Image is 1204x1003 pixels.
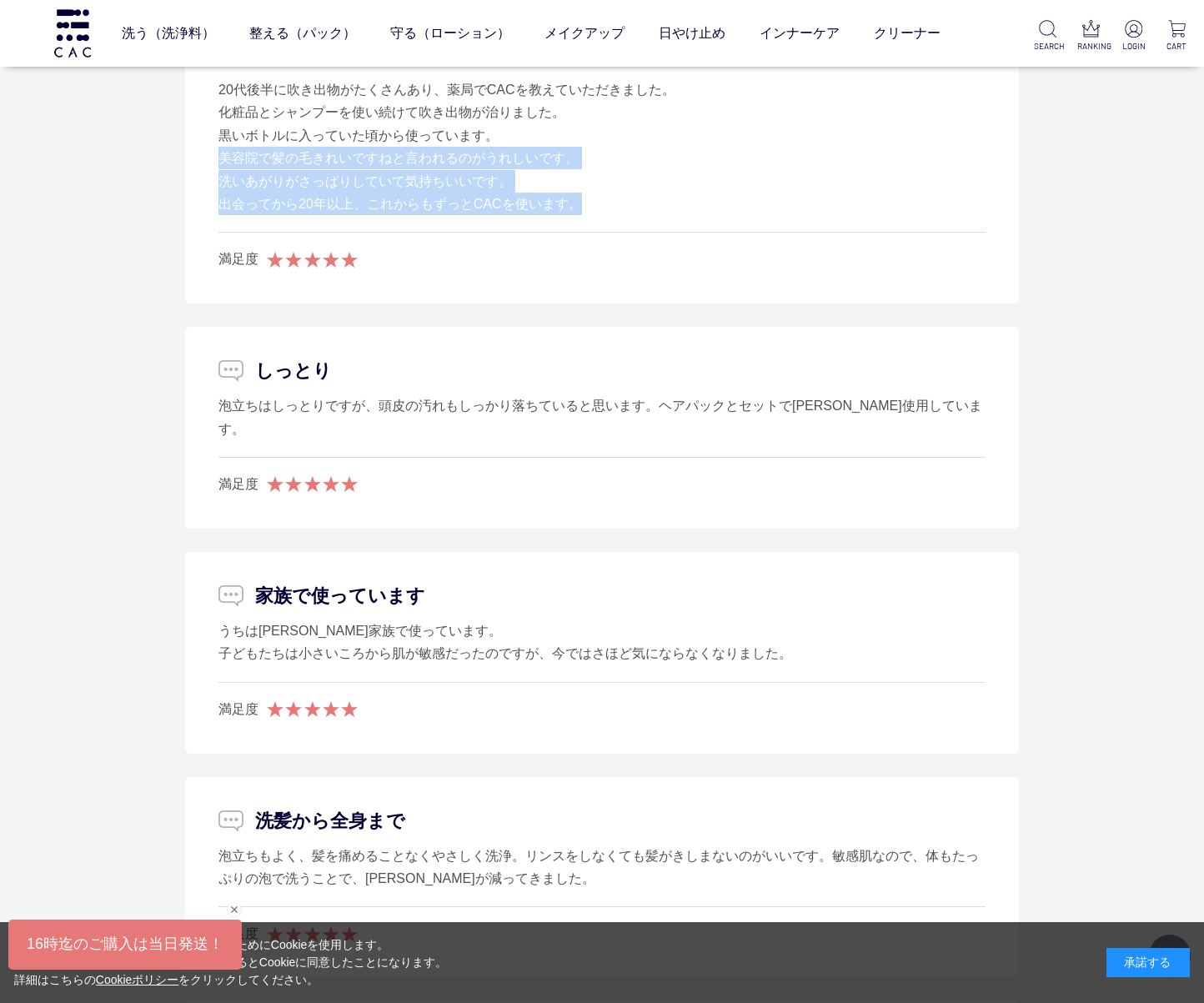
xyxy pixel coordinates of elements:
[218,249,258,269] div: 満足度
[249,10,356,57] a: 整える（パック）
[1163,40,1191,53] p: CART
[218,582,986,609] p: 家族で使っています
[218,78,986,215] div: 20代後半に吹き出物がたくさんあり、薬局でCACを教えていただきました。 化粧品とシャンプーを使い続けて吹き出物が治りました。 黒いボトルに入っていた頃から使っています。 美容院で髪の毛きれいで...
[1034,20,1061,53] a: SEARCH
[1106,948,1190,977] div: 承諾する
[1163,20,1191,53] a: CART
[760,10,840,57] a: インナーケア
[874,10,941,57] a: クリーナー
[1077,40,1105,53] p: RANKING
[1077,20,1105,53] a: RANKING
[52,9,93,57] img: logo
[218,700,258,720] div: 満足度
[218,807,986,835] p: 洗髪から全身まで
[218,845,986,890] div: 泡立ちもよく、髪を痛めることなくやさしく洗浄。リンスをしなくても髪がきしまないのがいいです。敏感肌なので、体もたっぷりの泡で洗うことで、[PERSON_NAME]が減ってきました。
[390,10,510,57] a: 守る（ローション）
[218,619,986,665] div: うちは[PERSON_NAME]家族で使っています。 子どもたちは小さいころから肌が敏感だったのですが、今ではさほど気にならなくなりました。
[122,10,215,57] a: 洗う（洗浄料）
[218,394,986,440] div: 泡立ちはしっとりですが、頭皮の汚れもしっかり落ちていると思います。ヘアパックとセットで[PERSON_NAME]使用しています。
[96,973,179,986] a: Cookieポリシー
[1034,40,1061,53] p: SEARCH
[218,357,986,384] p: しっとり
[218,474,258,494] div: 満足度
[659,10,725,57] a: 日やけ止め
[1120,20,1147,53] a: LOGIN
[544,10,625,57] a: メイクアップ
[1120,40,1147,53] p: LOGIN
